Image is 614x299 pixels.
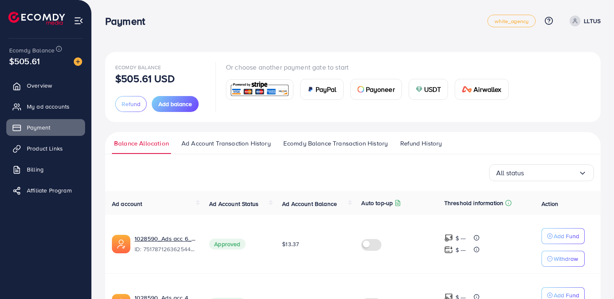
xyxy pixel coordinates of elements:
[209,200,259,208] span: Ad Account Status
[135,234,196,243] a: 1028590_Ads acc 6_1750390915755
[444,245,453,254] img: top-up amount
[474,84,501,94] span: Airwallex
[541,251,585,267] button: Withdraw
[361,198,393,208] p: Auto top-up
[105,15,152,27] h3: Payment
[541,228,585,244] button: Add Fund
[444,198,503,208] p: Threshold information
[27,144,63,153] span: Product Links
[366,84,395,94] span: Payoneer
[114,139,169,148] span: Balance Allocation
[584,16,601,26] p: LLTUS
[358,86,364,93] img: card
[524,166,578,179] input: Search for option
[444,234,453,242] img: top-up amount
[112,200,142,208] span: Ad account
[282,200,337,208] span: Ad Account Balance
[135,245,196,253] span: ID: 7517871263625445383
[541,200,558,208] span: Action
[456,245,466,255] p: $ ---
[9,55,40,67] span: $505.61
[496,166,524,179] span: All status
[282,240,299,248] span: $13.37
[495,18,529,24] span: white_agency
[209,239,245,250] span: Approved
[152,96,199,112] button: Add balance
[135,234,196,254] div: <span class='underline'>1028590_Ads acc 6_1750390915755</span></br>7517871263625445383
[6,140,85,157] a: Product Links
[74,16,83,26] img: menu
[456,233,466,243] p: $ ---
[400,139,442,148] span: Refund History
[416,86,422,93] img: card
[554,254,578,264] p: Withdraw
[300,79,344,100] a: cardPayPal
[181,139,271,148] span: Ad Account Transaction History
[6,77,85,94] a: Overview
[307,86,314,93] img: card
[6,161,85,178] a: Billing
[27,186,72,195] span: Affiliate Program
[455,79,508,100] a: cardAirwallex
[112,235,130,253] img: ic-ads-acc.e4c84228.svg
[462,86,472,93] img: card
[6,182,85,199] a: Affiliate Program
[226,79,293,100] a: card
[489,164,594,181] div: Search for option
[27,102,70,111] span: My ad accounts
[229,81,290,99] img: card
[27,81,52,90] span: Overview
[9,46,54,55] span: Ecomdy Balance
[283,139,388,148] span: Ecomdy Balance Transaction History
[122,100,140,108] span: Refund
[316,84,337,94] span: PayPal
[115,73,175,83] p: $505.61 USD
[158,100,192,108] span: Add balance
[8,12,65,25] img: logo
[424,84,441,94] span: USDT
[226,62,516,72] p: Or choose another payment gate to start
[115,96,147,112] button: Refund
[27,123,50,132] span: Payment
[487,15,536,27] a: white_agency
[350,79,402,100] a: cardPayoneer
[6,98,85,115] a: My ad accounts
[6,119,85,136] a: Payment
[115,64,161,71] span: Ecomdy Balance
[409,79,448,100] a: cardUSDT
[27,165,44,174] span: Billing
[554,231,579,241] p: Add Fund
[74,57,82,66] img: image
[566,16,601,26] a: LLTUS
